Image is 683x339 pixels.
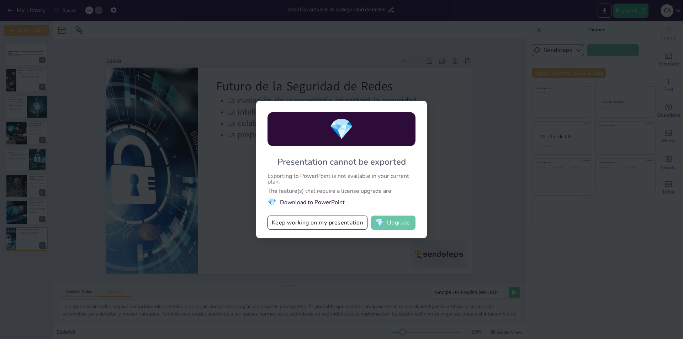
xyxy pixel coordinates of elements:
[277,156,406,168] div: Presentation cannot be exported
[329,116,354,143] span: diamond
[268,173,415,185] div: Exporting to PowerPoint is not available in your current plan.
[268,197,276,207] span: diamond
[268,197,415,207] li: Download to PowerPoint
[268,216,367,230] button: Keep working on my presentation
[375,219,384,226] span: diamond
[268,188,415,194] div: The feature(s) that require a license upgrade are:
[371,216,415,230] button: diamondUpgrade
